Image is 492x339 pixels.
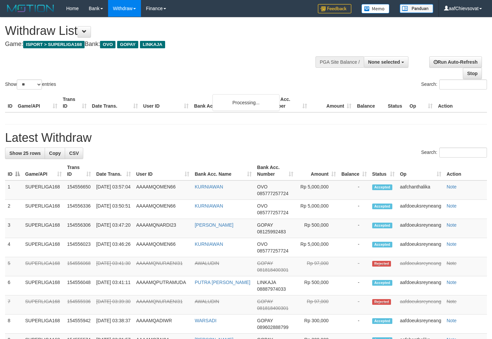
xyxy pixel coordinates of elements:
[370,161,397,180] th: Status: activate to sort column ascending
[195,241,223,247] a: KURNIAWAN
[64,295,94,315] td: 154555936
[5,79,56,90] label: Show entries
[64,276,94,295] td: 154556048
[64,180,94,200] td: 154556650
[372,299,391,305] span: Rejected
[421,79,487,90] label: Search:
[254,161,296,180] th: Bank Acc. Number: activate to sort column ascending
[65,148,83,159] a: CSV
[49,151,61,156] span: Copy
[385,93,407,112] th: Status
[429,56,482,68] a: Run Auto-Refresh
[447,299,457,304] a: Note
[257,305,288,311] span: Copy 081818400301 to clipboard
[22,200,64,219] td: SUPERLIGA168
[22,161,64,180] th: Game/API: activate to sort column ascending
[435,93,487,112] th: Action
[257,229,286,234] span: Copy 08125992483 to clipboard
[339,257,370,276] td: -
[5,295,22,315] td: 7
[5,148,45,159] a: Show 25 rows
[195,280,250,285] a: PUTRA [PERSON_NAME]
[5,200,22,219] td: 2
[195,318,216,323] a: WARSADI
[447,184,457,189] a: Note
[397,257,444,276] td: aafdoeuksreyneang
[296,180,339,200] td: Rp 5,000,000
[257,184,267,189] span: OVO
[134,161,192,180] th: User ID: activate to sort column ascending
[94,200,134,219] td: [DATE] 03:50:51
[354,93,385,112] th: Balance
[64,161,94,180] th: Trans ID: activate to sort column ascending
[339,219,370,238] td: -
[195,203,223,209] a: KURNIAWAN
[439,148,487,158] input: Search:
[94,315,134,334] td: [DATE] 03:38:37
[212,94,280,111] div: Processing...
[5,131,487,145] h1: Latest Withdraw
[9,151,41,156] span: Show 25 rows
[296,219,339,238] td: Rp 500,000
[60,93,89,112] th: Trans ID
[94,276,134,295] td: [DATE] 03:41:11
[134,180,192,200] td: AAAAMQOMEN66
[5,93,15,112] th: ID
[140,41,165,48] span: LINKAJA
[447,222,457,228] a: Note
[257,241,267,247] span: OVO
[257,191,288,196] span: Copy 085777257724 to clipboard
[117,41,138,48] span: GOPAY
[397,295,444,315] td: aafdoeuksreyneang
[134,315,192,334] td: AAAAMQADIWR
[296,315,339,334] td: Rp 300,000
[23,41,85,48] span: ISPORT > SUPERLIGA168
[397,200,444,219] td: aafdoeuksreyneang
[134,257,192,276] td: AAAAMQNURAENI31
[45,148,65,159] a: Copy
[397,315,444,334] td: aafdoeuksreyneang
[400,4,433,13] img: panduan.png
[447,241,457,247] a: Note
[372,184,392,190] span: Accepted
[339,161,370,180] th: Balance: activate to sort column ascending
[5,3,56,13] img: MOTION_logo.png
[339,295,370,315] td: -
[94,238,134,257] td: [DATE] 03:46:26
[141,93,192,112] th: User ID
[257,299,273,304] span: GOPAY
[100,41,115,48] span: OVO
[257,280,276,285] span: LINKAJA
[17,79,42,90] select: Showentries
[257,210,288,215] span: Copy 085777257724 to clipboard
[257,267,288,273] span: Copy 081818400301 to clipboard
[361,4,390,13] img: Button%20Memo.svg
[22,315,64,334] td: SUPERLIGA168
[195,261,219,266] a: AWALUDIN
[195,299,219,304] a: AWALUDIN
[22,257,64,276] td: SUPERLIGA168
[339,276,370,295] td: -
[257,203,267,209] span: OVO
[265,93,310,112] th: Bank Acc. Number
[22,276,64,295] td: SUPERLIGA168
[94,180,134,200] td: [DATE] 03:57:04
[94,219,134,238] td: [DATE] 03:47:20
[195,184,223,189] a: KURNIAWAN
[89,93,141,112] th: Date Trans.
[447,261,457,266] a: Note
[69,151,79,156] span: CSV
[5,180,22,200] td: 1
[5,276,22,295] td: 6
[447,318,457,323] a: Note
[339,238,370,257] td: -
[134,276,192,295] td: AAAAMQPUTRAMUDA
[339,200,370,219] td: -
[439,79,487,90] input: Search:
[421,148,487,158] label: Search:
[364,56,408,68] button: None selected
[296,238,339,257] td: Rp 5,000,000
[257,286,286,292] span: Copy 08887974033 to clipboard
[94,257,134,276] td: [DATE] 03:41:30
[397,219,444,238] td: aafdoeuksreyneang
